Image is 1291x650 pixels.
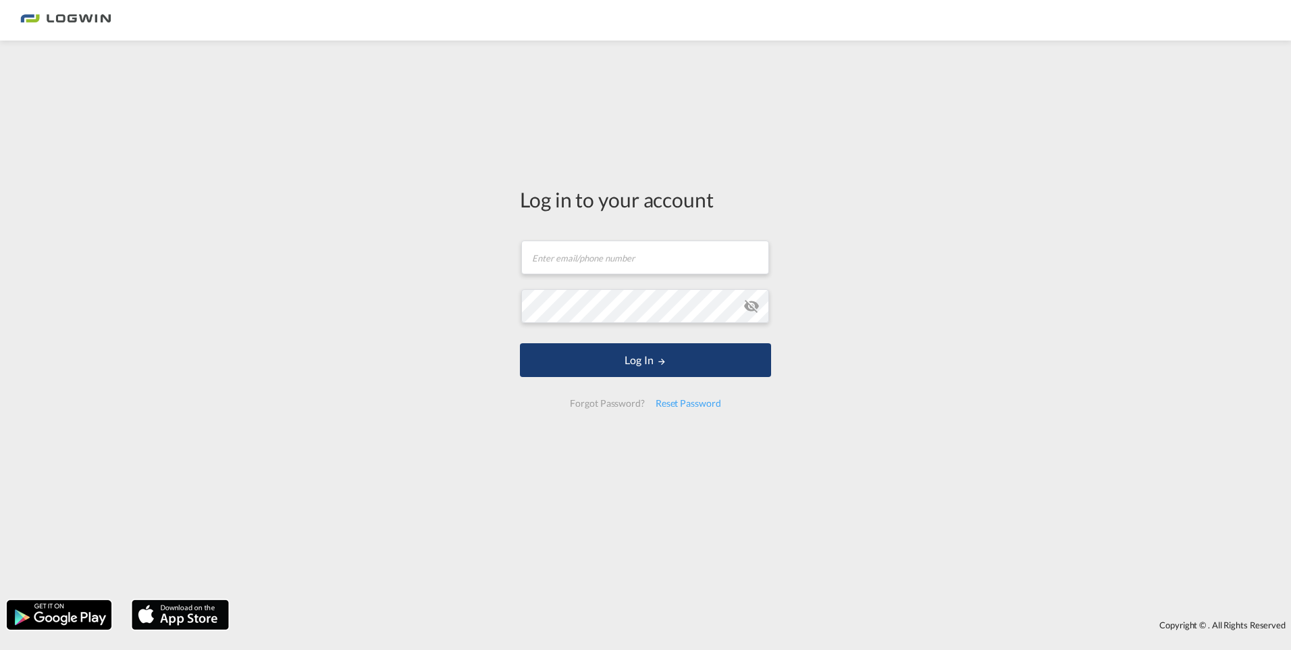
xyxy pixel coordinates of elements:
input: Enter email/phone number [521,241,769,274]
img: google.png [5,599,113,631]
div: Log in to your account [520,185,771,214]
div: Copyright © . All Rights Reserved [236,614,1291,636]
div: Reset Password [650,391,727,416]
img: bc73a0e0d8c111efacd525e4c8ad7d32.png [20,5,111,36]
div: Forgot Password? [564,391,650,416]
md-icon: icon-eye-off [743,298,760,314]
img: apple.png [130,599,230,631]
button: LOGIN [520,343,771,377]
